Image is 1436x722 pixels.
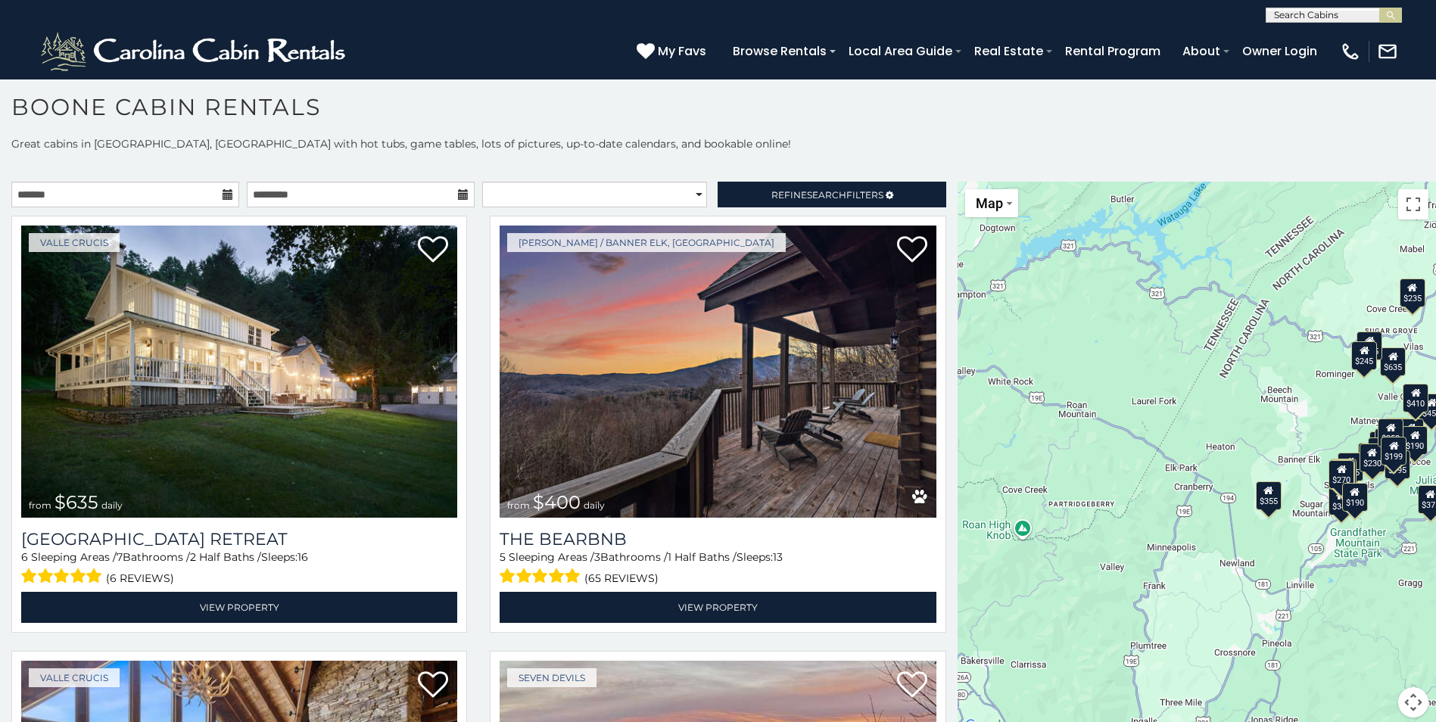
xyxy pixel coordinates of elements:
div: $305 [1338,453,1363,481]
span: daily [584,499,605,511]
div: $315 [1329,459,1355,488]
div: $410 [1403,384,1428,412]
div: $305 [1357,331,1382,360]
div: $190 [1342,483,1368,512]
a: My Favs [637,42,710,61]
div: $250 [1378,419,1403,447]
a: Seven Devils [507,668,597,687]
span: (65 reviews) [584,568,659,588]
span: 7 [117,550,123,564]
a: Valle Crucis [29,233,120,252]
span: My Favs [658,42,706,61]
div: $325 [1375,428,1400,457]
a: [GEOGRAPHIC_DATA] Retreat [21,529,457,549]
span: (6 reviews) [106,568,174,588]
div: $190 [1402,426,1428,455]
h3: Valley Farmhouse Retreat [21,529,457,549]
div: $355 [1256,481,1282,510]
a: View Property [21,592,457,623]
img: White-1-2.png [38,29,352,74]
span: 6 [21,550,28,564]
button: Toggle fullscreen view [1398,189,1428,219]
a: About [1175,38,1228,64]
a: Local Area Guide [841,38,960,64]
span: $635 [55,491,98,513]
span: 2 Half Baths / [190,550,261,564]
div: $300 [1331,459,1357,487]
a: [PERSON_NAME] / Banner Elk, [GEOGRAPHIC_DATA] [507,233,786,252]
div: $199 [1381,437,1406,465]
a: The Bearbnb from $400 daily [500,226,936,518]
a: Browse Rentals [725,38,834,64]
a: Real Estate [967,38,1051,64]
a: Owner Login [1235,38,1325,64]
div: $395 [1398,419,1424,447]
a: Add to favorites [897,670,927,702]
div: $195 [1384,450,1410,479]
span: from [29,499,51,511]
span: Refine Filters [771,189,883,201]
a: View Property [500,592,936,623]
a: Valle Crucis [29,668,120,687]
div: $235 [1399,279,1425,307]
div: $635 [1380,347,1406,376]
span: daily [101,499,123,511]
button: Map camera controls [1398,687,1428,717]
div: Sleeping Areas / Bathrooms / Sleeps: [500,549,936,588]
img: mail-regular-white.png [1377,41,1398,62]
div: $245 [1351,341,1377,370]
span: Map [976,195,1003,211]
span: Search [807,189,846,201]
a: Valley Farmhouse Retreat from $635 daily [21,226,457,518]
img: The Bearbnb [500,226,936,518]
a: Rental Program [1058,38,1168,64]
a: Add to favorites [418,670,448,702]
span: from [507,499,530,511]
span: 5 [500,550,506,564]
a: RefineSearchFilters [718,182,945,207]
span: 13 [773,550,783,564]
span: 1 Half Baths / [668,550,737,564]
span: 3 [594,550,600,564]
img: phone-regular-white.png [1340,41,1361,62]
img: Valley Farmhouse Retreat [21,226,457,518]
span: 16 [297,550,308,564]
div: $345 [1329,487,1354,515]
a: Add to favorites [897,235,927,266]
a: Add to favorites [418,235,448,266]
a: The Bearbnb [500,529,936,549]
span: $400 [533,491,581,513]
div: Sleeping Areas / Bathrooms / Sleeps: [21,549,457,588]
div: $270 [1329,460,1354,489]
button: Change map style [965,189,1018,217]
div: $230 [1360,443,1385,472]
